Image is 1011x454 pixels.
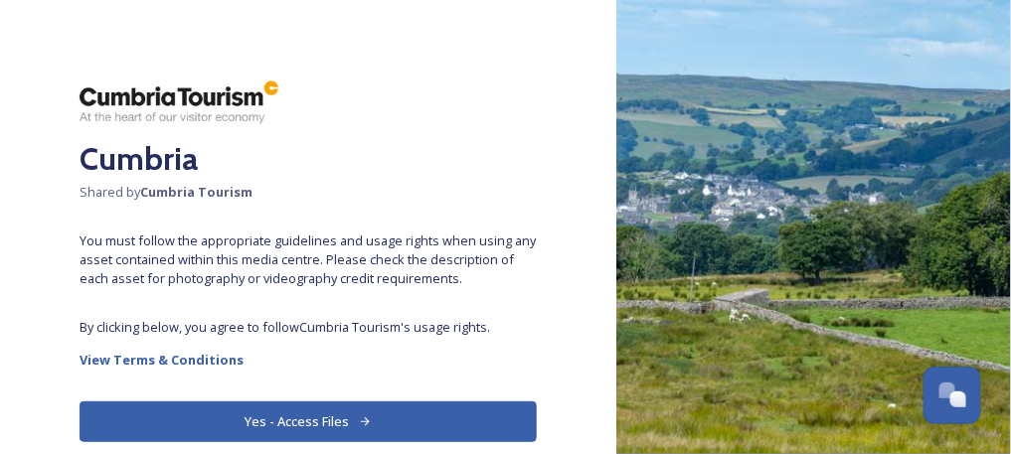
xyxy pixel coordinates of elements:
[80,183,537,202] span: Shared by
[924,367,981,424] button: Open Chat
[80,318,537,337] span: By clicking below, you agree to follow Cumbria Tourism 's usage rights.
[140,183,253,201] strong: Cumbria Tourism
[80,135,537,183] h2: Cumbria
[80,351,244,369] strong: View Terms & Conditions
[80,79,278,125] img: ct_logo.png
[80,231,537,289] span: You must follow the appropriate guidelines and usage rights when using any asset contained within...
[80,348,537,372] a: View Terms & Conditions
[80,401,537,442] button: Yes - Access Files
